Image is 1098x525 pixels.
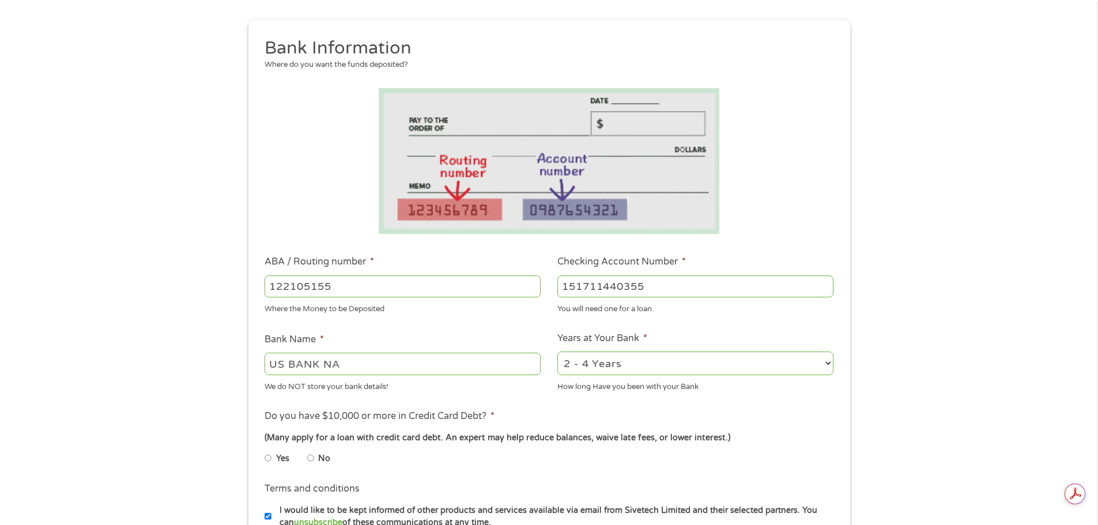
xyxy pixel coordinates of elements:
div: How long Have you been with your Bank [557,377,833,392]
div: (Many apply for a loan with credit card debt. An expert may help reduce balances, waive late fees... [265,432,833,444]
div: You will need one for a loan. [557,300,833,315]
label: No [318,452,330,465]
input: 345634636 [557,275,833,297]
label: Bank Name [265,334,324,346]
div: Where the Money to be Deposited [265,300,541,315]
div: Where do you want the funds deposited? [265,59,825,71]
img: Routing number location [379,88,720,234]
input: 263177916 [265,275,541,297]
div: We do NOT store your bank details! [265,377,541,392]
label: Terms and conditions [265,483,360,495]
label: Years at Your Bank [557,333,647,345]
label: Do you have $10,000 or more in Credit Card Debt? [265,410,495,422]
label: Yes [276,452,289,465]
label: Checking Account Number [557,256,686,268]
label: ABA / Routing number [265,256,374,268]
h2: Bank Information [265,37,825,60]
